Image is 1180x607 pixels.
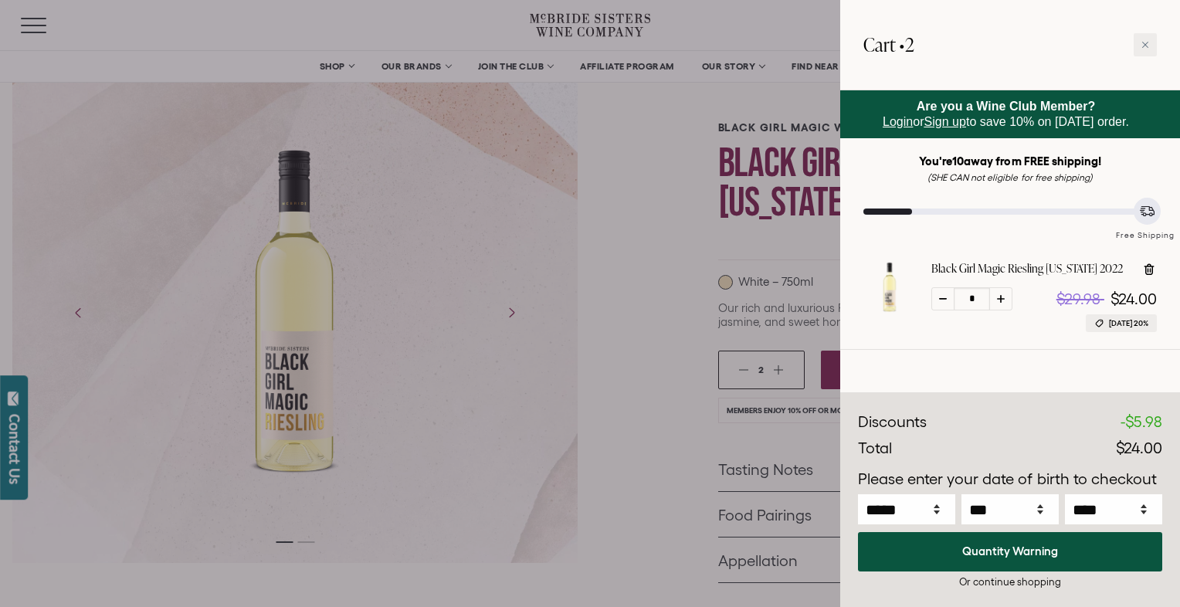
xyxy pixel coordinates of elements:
[917,100,1096,113] strong: Are you a Wine Club Member?
[858,575,1162,589] div: Or continue shopping
[1121,411,1162,434] div: -
[858,532,1162,571] button: Quantity Warning
[927,172,1093,182] em: (SHE CAN not eligible for free shipping)
[1125,413,1162,430] span: $5.98
[1110,215,1180,242] div: Free Shipping
[858,411,927,434] div: Discounts
[905,32,914,57] span: 2
[858,437,892,460] div: Total
[863,300,916,317] a: Black Girl Magic Riesling California 2022
[883,100,1129,128] span: or to save 10% on [DATE] order.
[919,154,1101,168] strong: You're away from FREE shipping!
[924,115,966,128] a: Sign up
[858,468,1162,491] p: Please enter your date of birth to checkout
[952,154,964,168] span: 10
[883,115,913,128] a: Login
[931,261,1123,276] a: Black Girl Magic Riesling [US_STATE] 2022
[1056,290,1100,307] span: $29.98
[1110,290,1157,307] span: $24.00
[863,23,914,66] h2: Cart •
[1109,317,1148,329] span: [DATE] 20%
[1116,439,1162,456] span: $24.00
